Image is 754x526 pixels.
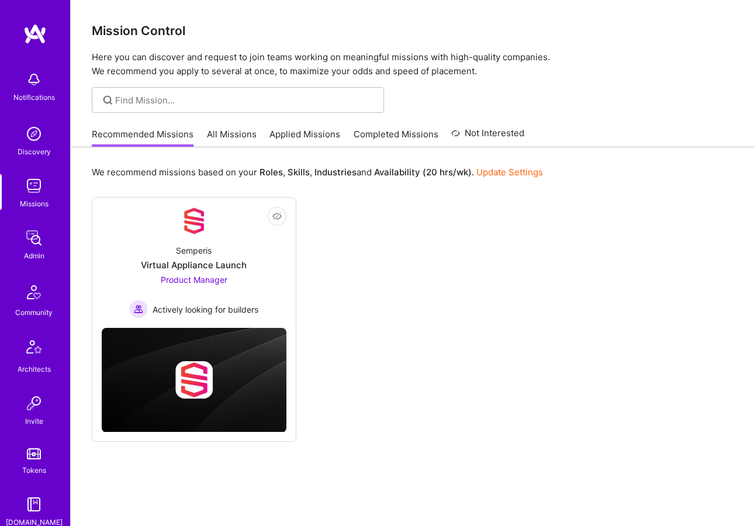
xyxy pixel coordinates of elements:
[15,306,53,319] div: Community
[451,126,524,147] a: Not Interested
[176,244,212,257] div: Semperis
[22,174,46,198] img: teamwork
[22,122,46,146] img: discovery
[18,146,51,158] div: Discovery
[207,128,257,147] a: All Missions
[18,363,51,375] div: Architects
[115,94,375,106] input: Find Mission...
[180,207,208,235] img: Company Logo
[22,493,46,516] img: guide book
[101,94,115,107] i: icon SearchGrey
[27,448,41,459] img: tokens
[92,50,733,78] p: Here you can discover and request to join teams working on meaningful missions with high-quality ...
[92,166,543,178] p: We recommend missions based on your , , and .
[20,335,48,363] img: Architects
[22,464,46,476] div: Tokens
[260,167,283,178] b: Roles
[24,250,44,262] div: Admin
[272,212,282,221] i: icon EyeClosed
[374,167,472,178] b: Availability (20 hrs/wk)
[354,128,438,147] a: Completed Missions
[23,23,47,44] img: logo
[129,300,148,319] img: Actively looking for builders
[20,198,49,210] div: Missions
[92,23,733,38] h3: Mission Control
[175,361,213,399] img: Company logo
[102,207,286,319] a: Company LogoSemperisVirtual Appliance LaunchProduct Manager Actively looking for buildersActively...
[25,415,43,427] div: Invite
[20,278,48,306] img: Community
[102,328,286,432] img: cover
[92,128,193,147] a: Recommended Missions
[161,275,227,285] span: Product Manager
[141,259,247,271] div: Virtual Appliance Launch
[22,226,46,250] img: admin teamwork
[288,167,310,178] b: Skills
[269,128,340,147] a: Applied Missions
[22,392,46,415] img: Invite
[13,91,55,103] div: Notifications
[153,303,258,316] span: Actively looking for builders
[314,167,357,178] b: Industries
[476,167,543,178] a: Update Settings
[22,68,46,91] img: bell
